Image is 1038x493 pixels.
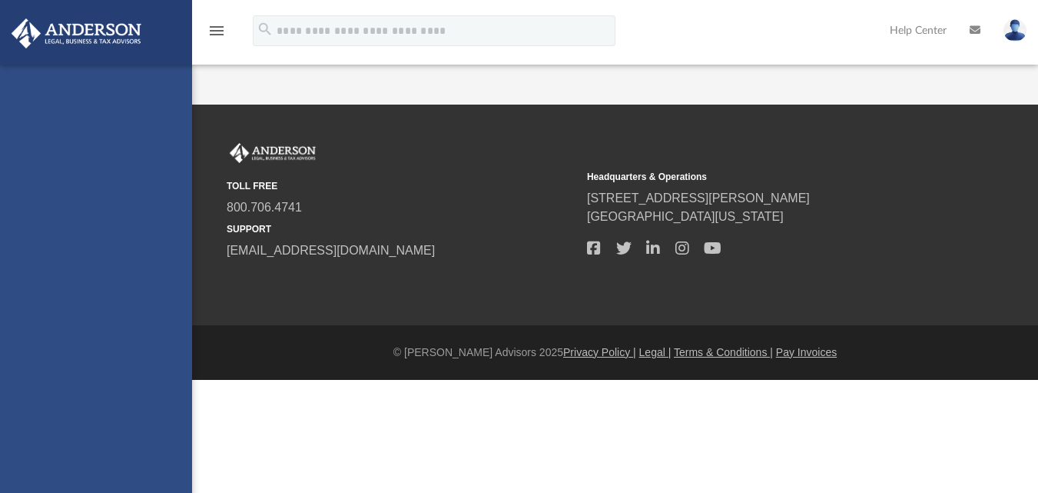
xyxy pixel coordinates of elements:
img: User Pic [1003,19,1026,42]
a: [EMAIL_ADDRESS][DOMAIN_NAME] [227,244,435,257]
a: Legal | [639,346,672,358]
small: TOLL FREE [227,179,576,193]
small: SUPPORT [227,222,576,236]
i: menu [207,22,226,40]
a: [STREET_ADDRESS][PERSON_NAME] [587,192,810,205]
small: Headquarters & Operations [587,170,937,184]
i: search [257,21,274,38]
a: Pay Invoices [776,346,837,358]
div: © [PERSON_NAME] Advisors 2025 [192,345,1038,361]
a: [GEOGRAPHIC_DATA][US_STATE] [587,210,784,223]
a: Terms & Conditions | [674,346,773,358]
img: Anderson Advisors Platinum Portal [227,143,319,163]
a: menu [207,29,226,40]
a: Privacy Policy | [563,346,636,358]
img: Anderson Advisors Platinum Portal [7,18,146,48]
a: 800.706.4741 [227,201,302,214]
